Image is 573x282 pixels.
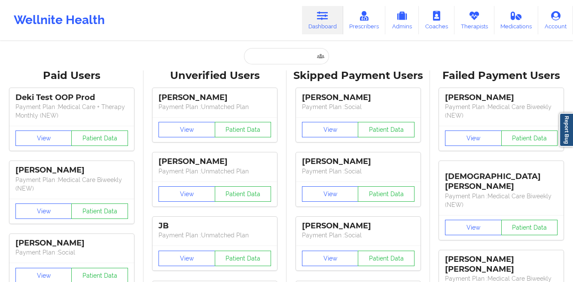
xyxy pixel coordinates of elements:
p: Payment Plan : Medical Care Biweekly (NEW) [15,176,128,193]
p: Payment Plan : Unmatched Plan [158,167,271,176]
div: [DEMOGRAPHIC_DATA][PERSON_NAME] [445,165,558,191]
p: Payment Plan : Social [302,167,415,176]
a: Prescribers [343,6,386,34]
button: Patient Data [215,122,271,137]
button: View [302,251,359,266]
div: [PERSON_NAME] [302,157,415,167]
p: Payment Plan : Unmatched Plan [158,231,271,240]
p: Payment Plan : Social [302,103,415,111]
button: View [15,203,72,219]
button: Patient Data [215,251,271,266]
button: Patient Data [358,122,415,137]
button: Patient Data [215,186,271,202]
div: Skipped Payment Users [293,69,424,82]
a: Dashboard [302,6,343,34]
div: [PERSON_NAME] [PERSON_NAME] [445,255,558,274]
button: Patient Data [71,203,128,219]
button: Patient Data [501,220,558,235]
a: Coaches [419,6,454,34]
button: Patient Data [358,186,415,202]
button: View [158,186,215,202]
a: Therapists [454,6,494,34]
p: Payment Plan : Medical Care Biweekly (NEW) [445,192,558,209]
p: Payment Plan : Social [302,231,415,240]
a: Medications [494,6,539,34]
div: JB [158,221,271,231]
a: Account [538,6,573,34]
div: Paid Users [6,69,137,82]
p: Payment Plan : Medical Care + Therapy Monthly (NEW) [15,103,128,120]
div: [PERSON_NAME] [302,93,415,103]
div: [PERSON_NAME] [302,221,415,231]
div: [PERSON_NAME] [15,165,128,175]
div: [PERSON_NAME] [445,93,558,103]
a: Admins [385,6,419,34]
p: Payment Plan : Unmatched Plan [158,103,271,111]
button: View [302,122,359,137]
button: View [445,220,502,235]
button: View [158,122,215,137]
button: View [445,130,502,146]
div: Failed Payment Users [436,69,567,82]
div: [PERSON_NAME] [15,238,128,248]
a: Report Bug [559,113,573,147]
button: View [302,186,359,202]
button: Patient Data [501,130,558,146]
div: [PERSON_NAME] [158,93,271,103]
div: Unverified Users [149,69,281,82]
button: View [15,130,72,146]
button: Patient Data [71,130,128,146]
button: View [158,251,215,266]
div: [PERSON_NAME] [158,157,271,167]
p: Payment Plan : Social [15,248,128,257]
div: Deki Test OOP Prod [15,93,128,103]
button: Patient Data [358,251,415,266]
p: Payment Plan : Medical Care Biweekly (NEW) [445,103,558,120]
